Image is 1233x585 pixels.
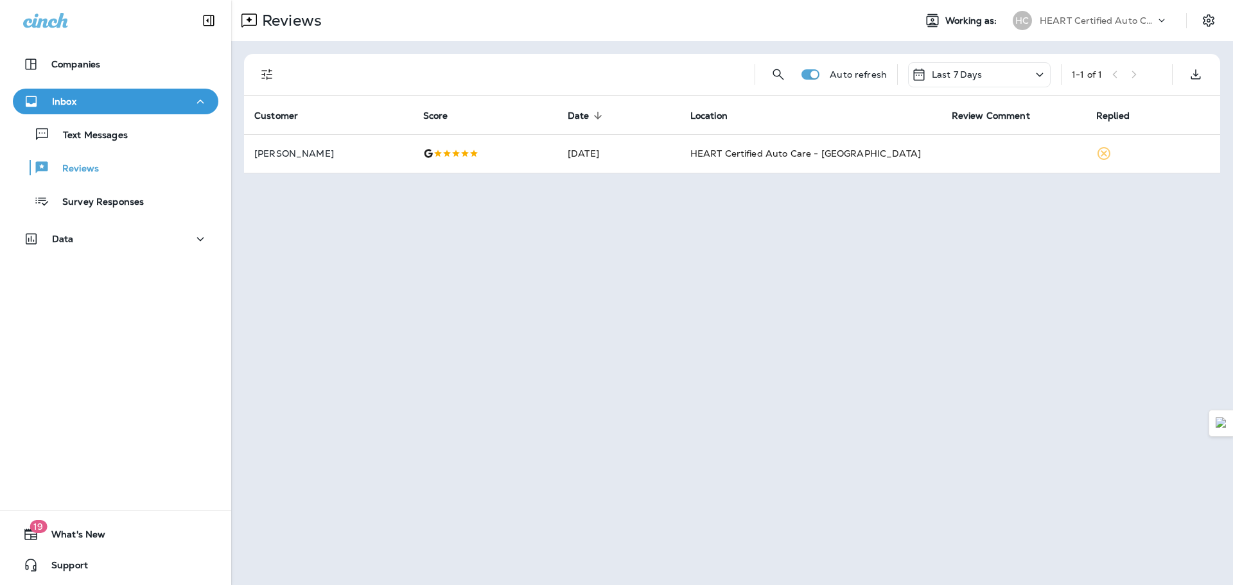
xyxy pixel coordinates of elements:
[51,59,100,69] p: Companies
[254,62,280,87] button: Filters
[690,148,921,159] span: HEART Certified Auto Care - [GEOGRAPHIC_DATA]
[39,529,105,545] span: What's New
[1040,15,1155,26] p: HEART Certified Auto Care
[13,51,218,77] button: Companies
[13,154,218,181] button: Reviews
[13,121,218,148] button: Text Messages
[13,521,218,547] button: 19What's New
[257,11,322,30] p: Reviews
[945,15,1000,26] span: Working as:
[1013,11,1032,30] div: HC
[52,96,76,107] p: Inbox
[1072,69,1102,80] div: 1 - 1 of 1
[568,110,590,121] span: Date
[423,110,465,121] span: Score
[39,560,88,575] span: Support
[49,163,99,175] p: Reviews
[254,110,298,121] span: Customer
[690,110,744,121] span: Location
[830,69,887,80] p: Auto refresh
[1197,9,1220,32] button: Settings
[952,110,1047,121] span: Review Comment
[1096,110,1146,121] span: Replied
[952,110,1030,121] span: Review Comment
[690,110,728,121] span: Location
[1183,62,1209,87] button: Export as CSV
[13,552,218,578] button: Support
[1096,110,1130,121] span: Replied
[50,130,128,142] p: Text Messages
[568,110,606,121] span: Date
[557,134,680,173] td: [DATE]
[423,110,448,121] span: Score
[52,234,74,244] p: Data
[13,188,218,214] button: Survey Responses
[254,110,315,121] span: Customer
[932,69,983,80] p: Last 7 Days
[49,196,144,209] p: Survey Responses
[13,89,218,114] button: Inbox
[765,62,791,87] button: Search Reviews
[254,148,403,159] p: [PERSON_NAME]
[1216,417,1227,429] img: Detect Auto
[191,8,227,33] button: Collapse Sidebar
[13,226,218,252] button: Data
[30,520,47,533] span: 19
